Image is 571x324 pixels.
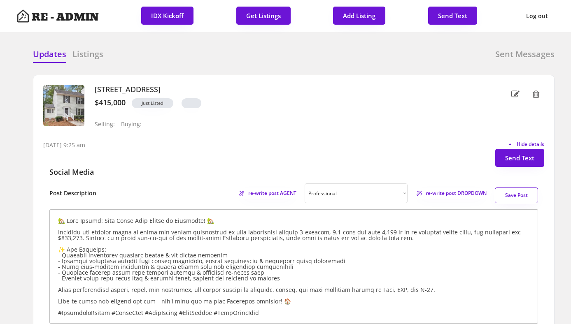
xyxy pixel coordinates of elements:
[333,7,385,25] button: Add Listing
[95,85,474,94] h3: [STREET_ADDRESS]
[248,191,296,196] span: re-write post AGENT
[517,142,544,147] span: Hide details
[495,149,544,167] button: Send Text
[428,7,477,25] button: Send Text
[16,9,30,23] img: Artboard%201%20copy%203.svg
[95,121,115,128] div: Selling:
[121,121,142,128] div: Buying:
[49,189,96,197] h6: Post Description
[43,141,85,149] div: [DATE] 9:25 am
[495,49,555,60] h6: Sent Messages
[238,188,296,199] button: re-write post AGENT
[43,85,84,126] img: cd8816fb9bce6a616a60098beaada483-cc_ft_1536.webp
[141,7,193,25] button: IDX Kickoff
[33,49,66,60] h6: Updates
[72,49,103,60] h6: Listings
[495,187,538,203] button: Save Post
[132,98,173,108] button: Just Listed
[95,98,126,107] div: $415,000
[426,191,487,196] span: re-write post DROPDOWN
[507,141,544,148] button: Hide details
[416,188,487,199] button: re-write post DROPDOWN
[236,7,291,25] button: Get Listings
[520,7,555,25] button: Log out
[49,167,94,177] div: Social Media
[32,12,99,23] h4: RE - ADMIN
